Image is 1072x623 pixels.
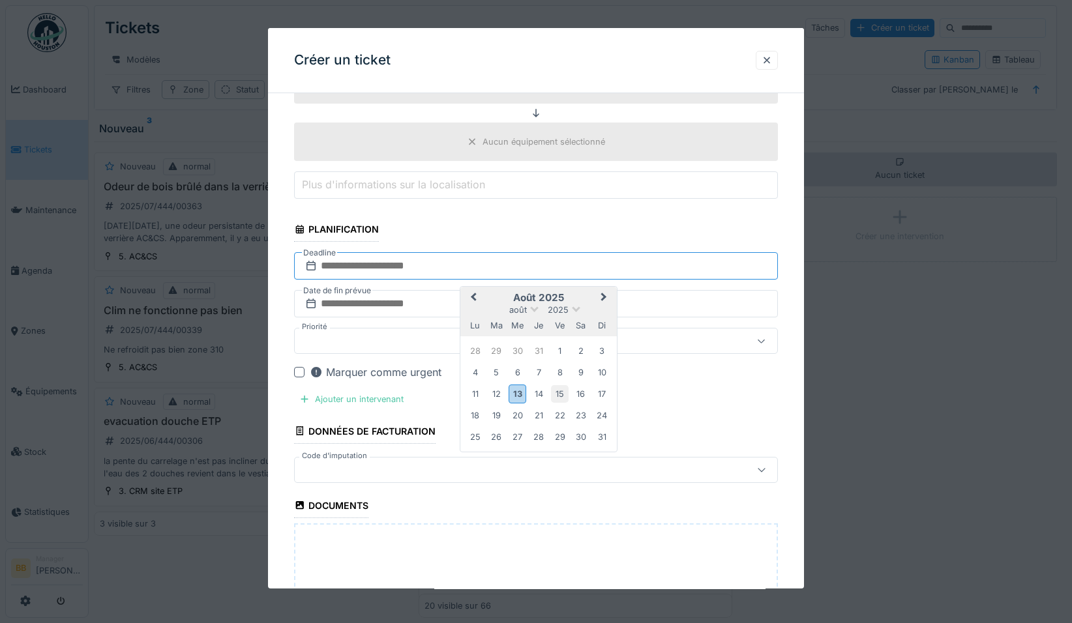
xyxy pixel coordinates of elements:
[460,292,617,304] h2: août 2025
[529,317,547,334] div: jeudi
[488,407,505,425] div: Choose mardi 19 août 2025
[572,342,589,360] div: Choose samedi 2 août 2025
[529,428,547,446] div: Choose jeudi 28 août 2025
[466,407,484,425] div: Choose lundi 18 août 2025
[551,407,569,425] div: Choose vendredi 22 août 2025
[529,385,547,403] div: Choose jeudi 14 août 2025
[509,428,526,446] div: Choose mercredi 27 août 2025
[310,364,441,380] div: Marquer comme urgent
[572,364,589,381] div: Choose samedi 9 août 2025
[509,305,527,315] span: août
[294,52,391,68] h3: Créer un ticket
[294,390,409,408] div: Ajouter un intervenant
[572,428,589,446] div: Choose samedi 30 août 2025
[548,305,569,315] span: 2025
[488,364,505,381] div: Choose mardi 5 août 2025
[466,317,484,334] div: lundi
[294,496,368,518] div: Documents
[483,136,605,148] div: Aucun équipement sélectionné
[572,407,589,425] div: Choose samedi 23 août 2025
[294,422,436,444] div: Données de facturation
[593,407,611,425] div: Choose dimanche 24 août 2025
[466,342,484,360] div: Choose lundi 28 juillet 2025
[593,428,611,446] div: Choose dimanche 31 août 2025
[551,317,569,334] div: vendredi
[294,220,379,242] div: Planification
[464,340,612,447] div: Month août, 2025
[595,288,616,309] button: Next Month
[551,364,569,381] div: Choose vendredi 8 août 2025
[299,321,330,332] label: Priorité
[593,317,611,334] div: dimanche
[488,385,505,403] div: Choose mardi 12 août 2025
[466,364,484,381] div: Choose lundi 4 août 2025
[509,364,526,381] div: Choose mercredi 6 août 2025
[509,317,526,334] div: mercredi
[529,342,547,360] div: Choose jeudi 31 juillet 2025
[466,428,484,446] div: Choose lundi 25 août 2025
[572,385,589,403] div: Choose samedi 16 août 2025
[488,428,505,446] div: Choose mardi 26 août 2025
[488,317,505,334] div: mardi
[572,317,589,334] div: samedi
[488,342,505,360] div: Choose mardi 29 juillet 2025
[509,384,526,403] div: Choose mercredi 13 août 2025
[509,342,526,360] div: Choose mercredi 30 juillet 2025
[551,428,569,446] div: Choose vendredi 29 août 2025
[593,364,611,381] div: Choose dimanche 10 août 2025
[593,385,611,403] div: Choose dimanche 17 août 2025
[299,177,488,192] label: Plus d'informations sur la localisation
[593,342,611,360] div: Choose dimanche 3 août 2025
[509,407,526,425] div: Choose mercredi 20 août 2025
[529,364,547,381] div: Choose jeudi 7 août 2025
[551,342,569,360] div: Choose vendredi 1 août 2025
[462,288,483,309] button: Previous Month
[466,385,484,403] div: Choose lundi 11 août 2025
[529,407,547,425] div: Choose jeudi 21 août 2025
[299,450,370,461] label: Code d'imputation
[551,385,569,403] div: Choose vendredi 15 août 2025
[302,246,337,260] label: Deadline
[302,283,372,298] label: Date de fin prévue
